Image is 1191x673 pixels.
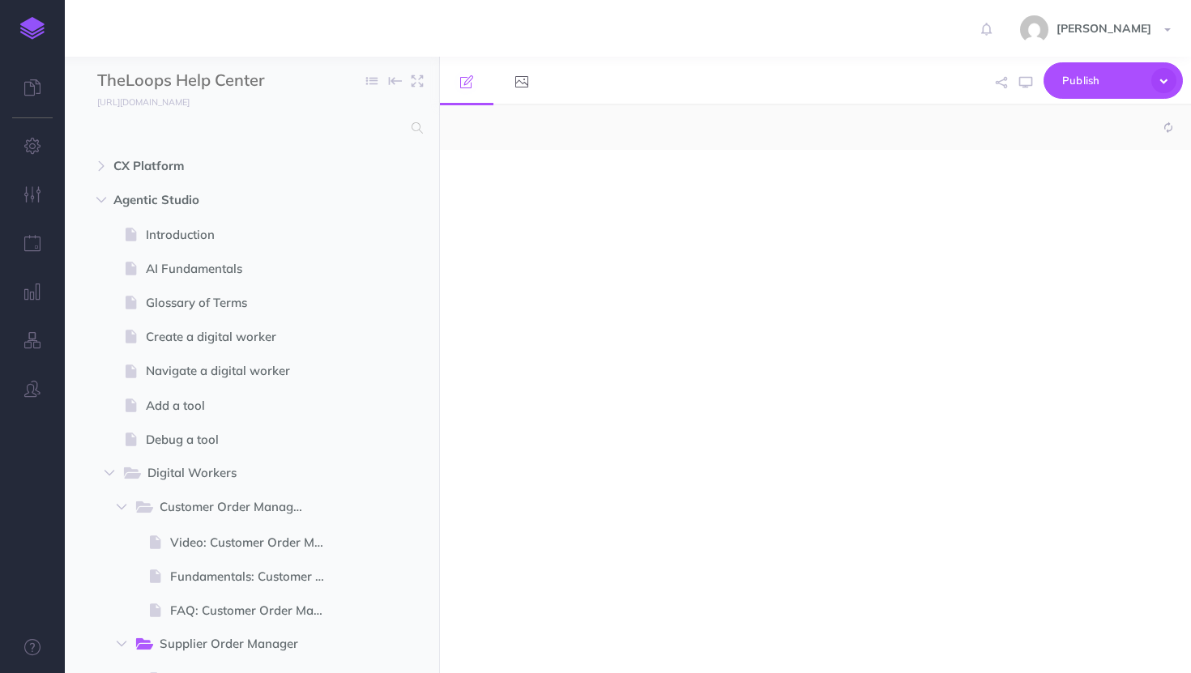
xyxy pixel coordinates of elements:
span: Introduction [146,225,342,245]
span: Debug a tool [146,430,342,449]
img: logo-mark.svg [20,17,45,40]
span: Supplier Order Manager [160,634,318,655]
span: Add a tool [146,396,342,415]
span: Navigate a digital worker [146,361,342,381]
span: Glossary of Terms [146,293,342,313]
img: 58e60416af45c89b35c9d831f570759b.jpg [1020,15,1048,44]
span: Agentic Studio [113,190,322,210]
span: Create a digital worker [146,327,342,347]
a: [URL][DOMAIN_NAME] [65,93,206,109]
input: Documentation Name [97,69,288,93]
span: Video: Customer Order Manager [170,533,342,552]
input: Search [97,113,402,143]
span: Fundamentals: Customer Order Manager [170,567,342,586]
span: Publish [1062,68,1143,93]
span: FAQ: Customer Order Manager [170,601,342,620]
span: Digital Workers [147,463,318,484]
button: Publish [1044,62,1183,99]
span: [PERSON_NAME] [1048,21,1159,36]
span: CX Platform [113,156,322,176]
small: [URL][DOMAIN_NAME] [97,96,190,108]
span: Customer Order Manager [160,497,318,518]
span: AI Fundamentals [146,259,342,279]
